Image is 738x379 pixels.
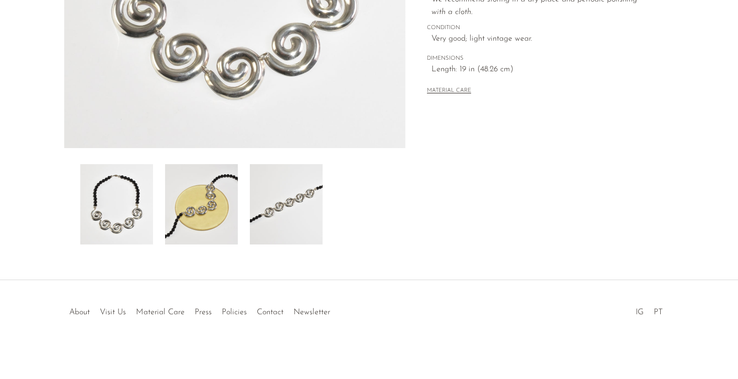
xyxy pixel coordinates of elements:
[427,54,653,63] span: DIMENSIONS
[136,308,185,316] a: Material Care
[69,308,90,316] a: About
[431,63,653,76] span: Length: 19 in (48.26 cm)
[165,164,238,244] img: Beaded Spiral Necklace
[631,300,668,319] ul: Social Medias
[636,308,644,316] a: IG
[431,33,653,46] span: Very good; light vintage wear.
[222,308,247,316] a: Policies
[100,308,126,316] a: Visit Us
[64,300,335,319] ul: Quick links
[257,308,283,316] a: Contact
[80,164,153,244] img: Beaded Spiral Necklace
[654,308,663,316] a: PT
[427,24,653,33] span: CONDITION
[427,87,471,95] button: MATERIAL CARE
[195,308,212,316] a: Press
[250,164,323,244] img: Beaded Spiral Necklace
